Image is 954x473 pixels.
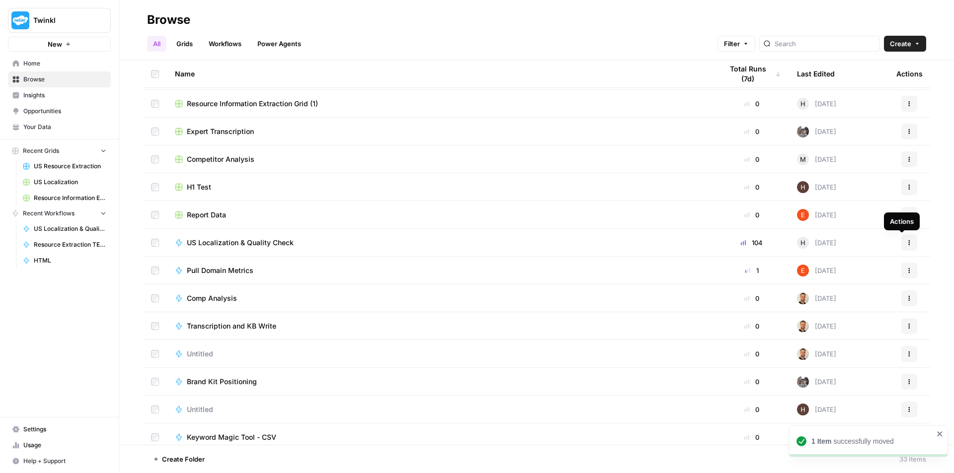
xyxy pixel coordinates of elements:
[175,349,707,359] a: Untitled
[175,154,707,164] a: Competitor Analysis
[722,293,781,303] div: 0
[8,56,111,71] a: Home
[722,182,781,192] div: 0
[48,39,62,49] span: New
[187,182,211,192] span: H1 Test
[8,453,111,469] button: Help + Support
[187,99,318,109] span: Resource Information Extraction Grid (1)
[797,98,836,110] div: [DATE]
[722,127,781,136] div: 0
[187,127,254,136] span: Expert Transcription
[896,60,923,87] div: Actions
[717,36,755,52] button: Filter
[8,421,111,437] a: Settings
[722,238,781,248] div: 104
[187,238,294,248] span: US Localization & Quality Check
[175,377,707,387] a: Brand Kit Positioning
[33,15,93,25] span: Twinkl
[797,348,809,360] img: ggqkytmprpadj6gr8422u7b6ymfp
[175,405,707,414] a: Untitled
[187,321,276,331] span: Transcription and KB Write
[797,376,809,388] img: a2mlt6f1nb2jhzcjxsuraj5rj4vi
[23,209,75,218] span: Recent Workflows
[175,432,707,442] a: Keyword Magic Tool - CSV
[797,348,836,360] div: [DATE]
[797,237,836,249] div: [DATE]
[162,454,205,464] span: Create Folder
[175,210,707,220] a: Report Data
[23,425,106,434] span: Settings
[11,11,29,29] img: Twinkl Logo
[8,143,111,158] button: Recent Grids
[811,437,831,445] strong: 1 Item
[811,436,934,446] div: successfully moved
[23,75,106,84] span: Browse
[18,221,111,237] a: US Localization & Quality Check
[34,178,106,187] span: US Localization
[175,238,707,248] a: US Localization & Quality Check
[8,71,111,87] a: Browse
[884,36,926,52] button: Create
[175,321,707,331] a: Transcription and KB Write
[722,266,781,275] div: 1
[18,237,111,253] a: Resource Extraction TEST
[18,190,111,206] a: Resource Information Extraction and Descriptions
[899,454,926,464] div: 33 Items
[175,182,707,192] a: H1 Test
[147,451,211,467] button: Create Folder
[18,253,111,269] a: HTML
[797,265,809,276] img: 8y9pl6iujm21he1dbx14kgzmrglr
[797,404,809,415] img: 436bim7ufhw3ohwxraeybzubrpb8
[797,320,809,332] img: ggqkytmprpadj6gr8422u7b6ymfp
[797,292,836,304] div: [DATE]
[187,349,213,359] span: Untitled
[797,126,809,137] img: a2mlt6f1nb2jhzcjxsuraj5rj4vi
[18,158,111,174] a: US Resource Extraction
[34,240,106,249] span: Resource Extraction TEST
[34,224,106,233] span: US Localization & Quality Check
[722,154,781,164] div: 0
[722,405,781,414] div: 0
[8,103,111,119] a: Opportunities
[175,293,707,303] a: Comp Analysis
[23,91,106,100] span: Insights
[34,256,106,265] span: HTML
[18,174,111,190] a: US Localization
[797,153,836,165] div: [DATE]
[797,181,836,193] div: [DATE]
[8,119,111,135] a: Your Data
[8,87,111,103] a: Insights
[175,127,707,136] a: Expert Transcription
[722,432,781,442] div: 0
[187,266,253,275] span: Pull Domain Metrics
[722,349,781,359] div: 0
[800,154,806,164] span: M
[937,430,944,438] button: close
[187,377,257,387] span: Brand Kit Positioning
[724,39,740,49] span: Filter
[170,36,199,52] a: Grids
[722,377,781,387] div: 0
[23,59,106,68] span: Home
[797,265,836,276] div: [DATE]
[8,8,111,33] button: Workspace: Twinkl
[23,457,106,466] span: Help + Support
[8,206,111,221] button: Recent Workflows
[722,321,781,331] div: 0
[890,216,914,226] div: Actions
[187,293,237,303] span: Comp Analysis
[187,432,276,442] span: Keyword Magic Tool - CSV
[775,39,875,49] input: Search
[8,437,111,453] a: Usage
[147,36,166,52] a: All
[8,37,111,52] button: New
[147,12,190,28] div: Browse
[251,36,307,52] a: Power Agents
[175,99,707,109] a: Resource Information Extraction Grid (1)
[797,404,836,415] div: [DATE]
[797,60,835,87] div: Last Edited
[23,123,106,132] span: Your Data
[797,209,809,221] img: 8y9pl6iujm21he1dbx14kgzmrglr
[797,126,836,137] div: [DATE]
[23,146,59,155] span: Recent Grids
